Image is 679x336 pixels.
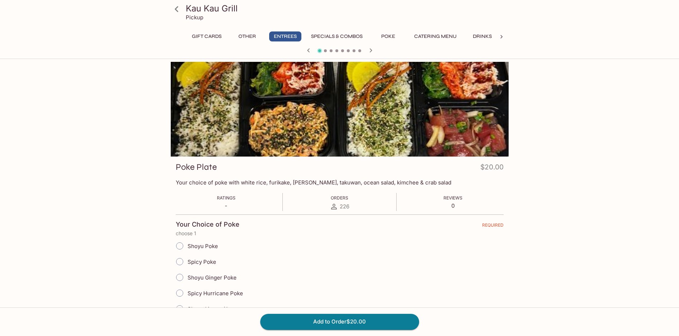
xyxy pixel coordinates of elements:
[217,202,236,209] p: -
[186,3,506,14] h3: Kau Kau Grill
[260,314,419,330] button: Add to Order$20.00
[176,221,239,228] h4: Your Choice of Poke
[307,31,367,41] button: Specials & Combos
[466,31,499,41] button: Drinks
[231,31,263,41] button: Other
[188,274,237,281] span: Shoyu Ginger Poke
[482,222,504,231] span: REQUIRED
[217,195,236,201] span: Ratings
[176,231,504,236] p: choose 1
[340,203,349,210] span: 226
[186,14,203,21] p: Pickup
[171,62,509,157] div: Poke Plate
[372,31,404,41] button: Poke
[443,202,462,209] p: 0
[269,31,301,41] button: Entrees
[331,195,348,201] span: Orders
[410,31,461,41] button: Catering Menu
[480,162,504,176] h4: $20.00
[176,179,504,186] p: Your choice of poke with white rice, furikake, [PERSON_NAME], takuwan, ocean salad, kimchee & cra...
[188,306,248,312] span: Shoyu Limu w/ Inamona
[188,243,218,249] span: Shoyu Poke
[176,162,217,173] h3: Poke Plate
[188,258,216,265] span: Spicy Poke
[188,290,243,297] span: Spicy Hurricane Poke
[188,31,225,41] button: Gift Cards
[443,195,462,201] span: Reviews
